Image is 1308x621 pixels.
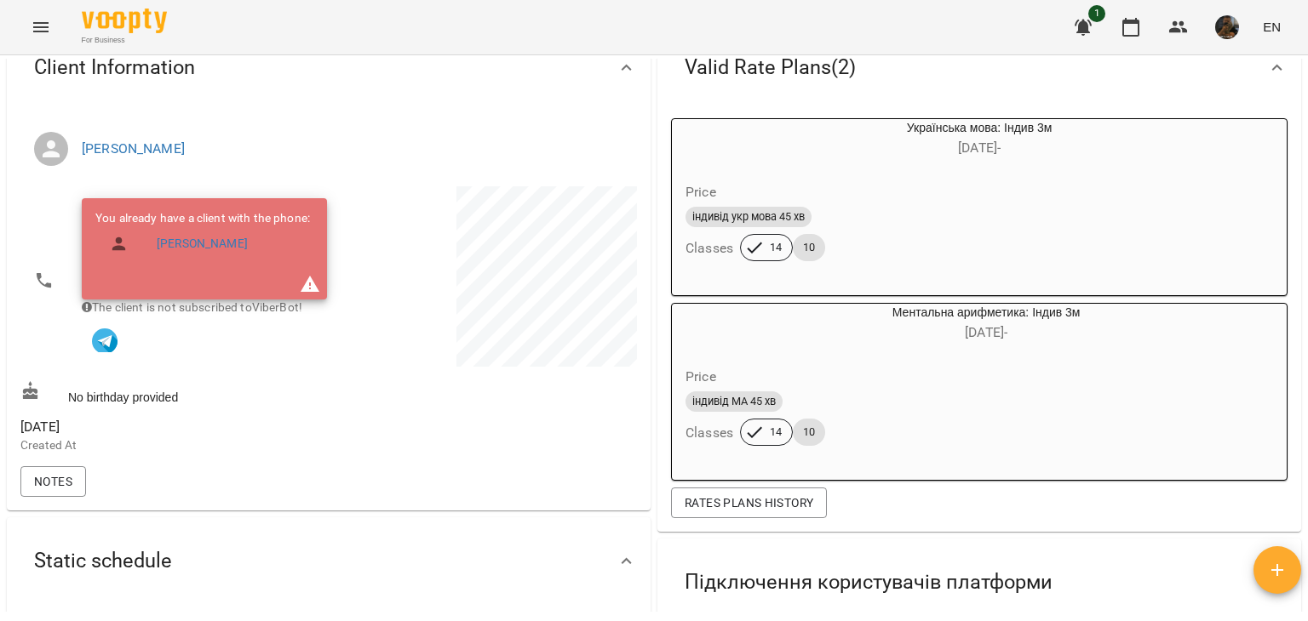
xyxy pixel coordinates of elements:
[672,304,1219,466] button: Ментальна арифметика: Індив 3м[DATE]- Priceіндивід МА 45 хвClasses1410
[965,324,1007,340] span: [DATE] -
[20,466,86,497] button: Notes
[686,180,716,204] h6: Price
[686,365,716,389] h6: Price
[686,421,733,445] h6: Classes
[82,9,167,33] img: Voopty Logo
[82,35,167,46] span: For Business
[657,24,1301,111] div: Valid Rate Plans(2)
[685,493,813,513] span: Rates Plans History
[20,7,61,48] button: Menu
[958,140,1001,156] span: [DATE] -
[793,240,825,255] span: 10
[34,471,72,492] span: Notes
[95,210,310,267] ul: You already have a client with the phone:
[20,437,325,454] p: Created At
[760,240,792,255] span: 14
[672,119,754,160] div: Українська мова: Індив 3м
[686,236,733,260] h6: Classes
[754,304,1219,345] div: Ментальна арифметика: Індив 3м
[1256,11,1288,43] button: EN
[82,300,302,314] span: The client is not subscribed to ViberBot!
[92,328,118,354] img: Telegram
[1263,18,1281,36] span: EN
[7,517,651,605] div: Static schedule
[685,54,856,81] span: Valid Rate Plans ( 2 )
[793,424,825,440] span: 10
[671,487,827,518] button: Rates Plans History
[685,569,1053,595] span: Підключення користувачів платформи
[82,140,185,157] a: [PERSON_NAME]
[672,119,1205,282] button: Українська мова: Індив 3м[DATE]- Priceіндивід укр мова 45 хвClasses1410
[7,24,651,111] div: Client Information
[17,378,329,409] div: No birthday provided
[34,548,172,574] span: Static schedule
[1215,15,1239,39] img: 38836d50468c905d322a6b1b27ef4d16.jpg
[686,394,783,409] span: індивід МА 45 хв
[34,54,195,81] span: Client Information
[686,209,812,225] span: індивід укр мова 45 хв
[157,236,248,253] a: [PERSON_NAME]
[754,119,1205,160] div: Українська мова: Індив 3м
[1088,5,1105,22] span: 1
[20,417,325,437] span: [DATE]
[672,304,754,345] div: Ментальна арифметика: Індив 3м
[82,316,128,362] button: In touch with VooptyBot
[760,424,792,440] span: 14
